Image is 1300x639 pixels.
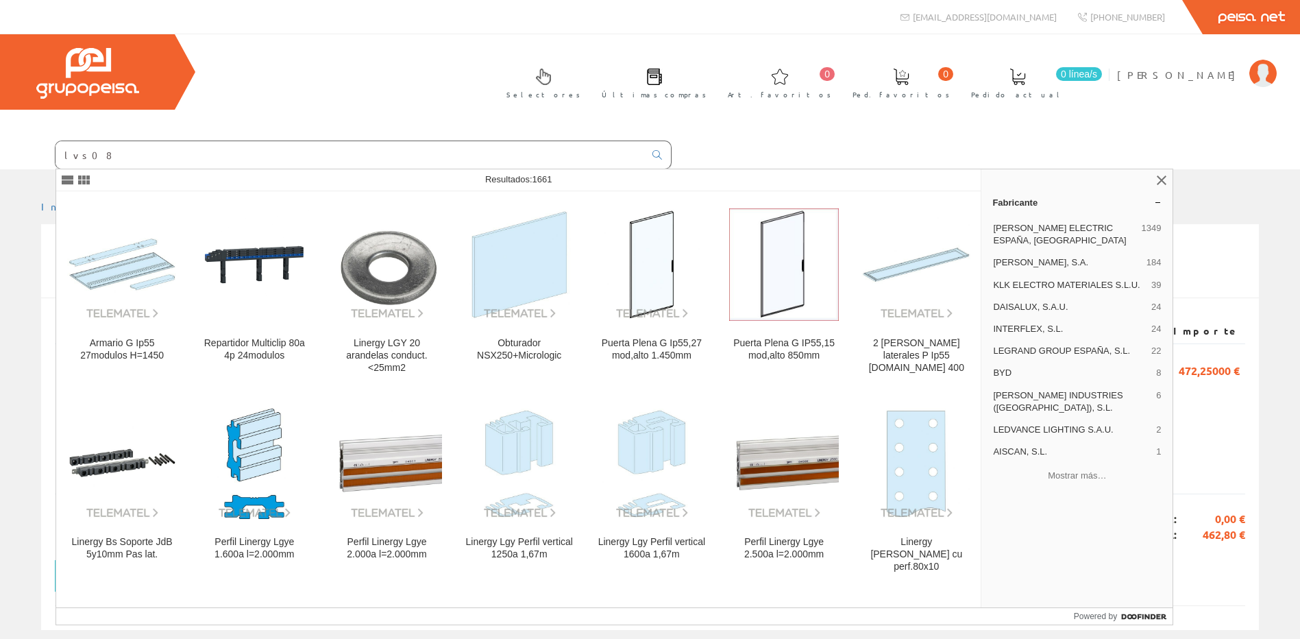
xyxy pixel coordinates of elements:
[1056,67,1102,81] span: 0 línea/s
[67,210,177,319] img: Armario G Ip55 27modulos H=1450
[1151,301,1161,313] span: 24
[861,337,971,374] div: 2 [PERSON_NAME] laterales P Ip55 [DOMAIN_NAME] 400
[993,367,1151,379] span: BYD
[1179,358,1240,381] span: 472,25000 €
[56,141,644,169] input: Buscar ...
[729,208,839,321] img: Puerta Plena G IP55,15 mod,alto 850mm
[729,337,839,362] div: Puerta Plena G IP55,15 mod,alto 850mm
[981,191,1173,213] a: Fabricante
[532,174,552,184] span: 1661
[993,389,1151,414] span: [PERSON_NAME] INDUSTRIES ([GEOGRAPHIC_DATA]), S.L.
[67,536,177,561] div: Linergy Bs Soporte JdB 5y10mm Pas lat.
[188,391,320,589] a: Perfil Linergy Lgye 1.600a l=2.000mm Perfil Linergy Lgye 1.600a l=2.000mm
[465,210,574,319] img: Obturador NSX250+Micrologic
[993,256,1140,269] span: [PERSON_NAME], S.A.
[1161,319,1245,343] th: Importe
[1117,57,1277,70] a: [PERSON_NAME]
[1177,511,1245,527] span: 0,00 €
[850,391,982,589] a: Linergy BS Barra cu perf.80x10 Linergy [PERSON_NAME] cu perf.80x10
[67,337,177,362] div: Armario G Ip55 27modulos H=1450
[1146,256,1162,269] span: 184
[199,536,309,561] div: Perfil Linergy Lgye 1.600a l=2.000mm
[55,560,206,592] button: Añadir al pedido actual
[913,11,1057,23] span: [EMAIL_ADDRESS][DOMAIN_NAME]
[597,536,707,561] div: Linergy Lgy Perfil vertical 1600a 1,67m
[1156,424,1161,436] span: 2
[1117,68,1242,82] span: [PERSON_NAME]
[321,391,452,589] a: Perfil Linergy Lgye 2.000a l=2.000mm Perfil Linergy Lgye 2.000a l=2.000mm
[993,301,1146,313] span: DAISALUX, S.A.U.
[861,536,971,573] div: Linergy [PERSON_NAME] cu perf.80x10
[67,409,177,518] img: Linergy Bs Soporte JdB 5y10mm Pas lat.
[465,337,574,362] div: Obturador NSX250+Micrologic
[820,67,835,81] span: 0
[993,424,1151,436] span: LEDVANCE LIGHTING S.A.U.
[588,57,713,107] a: Últimas compras
[199,409,309,518] img: Perfil Linergy Lgye 1.600a l=2.000mm
[597,337,707,362] div: Puerta Plena G Ip55,27 mod,alto 1.450mm
[1141,222,1161,247] span: 1349
[321,192,452,390] a: Linergy LGY 20 arandelas conduct.<25mm2 Linergy LGY 20 arandelas conduct.<25mm2
[1156,367,1161,379] span: 8
[188,192,320,390] a: Repartidor Multiclip 80a 4p 24modulos Repartidor Multiclip 80a 4p 24modulos
[1151,323,1161,335] span: 24
[861,409,971,518] img: Linergy BS Barra cu perf.80x10
[597,210,707,319] img: Puerta Plena G Ip55,27 mod,alto 1.450mm
[718,391,850,589] a: Perfil Linergy Lgye 2.500a l=2.000mm Perfil Linergy Lgye 2.500a l=2.000mm
[1156,389,1161,414] span: 6
[41,200,99,213] a: Inicio
[55,494,1245,560] div: Imp. RAEE: Imp. Total:
[729,409,839,518] img: Perfil Linergy Lgye 2.500a l=2.000mm
[861,210,971,319] img: 2 Paredes laterales P Ip55 asoc.prof 400
[332,536,441,561] div: Perfil Linergy Lgye 2.000a l=2.000mm
[728,88,831,101] span: Art. favoritos
[56,192,188,390] a: Armario G Ip55 27modulos H=1450 Armario G Ip55 27modulos H=1450
[454,391,585,589] a: Linergy Lgy Perfil vertical 1250a 1,67m Linergy Lgy Perfil vertical 1250a 1,67m
[850,192,982,390] a: 2 Paredes laterales P Ip55 asoc.prof 400 2 [PERSON_NAME] laterales P Ip55 [DOMAIN_NAME] 400
[586,192,718,390] a: Puerta Plena G Ip55,27 mod,alto 1.450mm Puerta Plena G Ip55,27 mod,alto 1.450mm
[1074,608,1173,625] a: Powered by
[493,57,587,107] a: Selectores
[938,67,953,81] span: 0
[199,210,309,319] img: Repartidor Multiclip 80a 4p 24modulos
[465,409,574,518] img: Linergy Lgy Perfil vertical 1250a 1,67m
[1090,11,1165,23] span: [PHONE_NUMBER]
[485,174,552,184] span: Resultados:
[506,88,580,101] span: Selectores
[586,391,718,589] a: Linergy Lgy Perfil vertical 1600a 1,67m Linergy Lgy Perfil vertical 1600a 1,67m
[1151,345,1161,357] span: 22
[993,345,1146,357] span: LEGRAND GROUP ESPAÑA, S.L.
[1156,446,1161,458] span: 1
[1074,610,1117,623] span: Powered by
[993,279,1146,291] span: KLK ELECTRO MATERIALES S.L.U.
[729,536,839,561] div: Perfil Linergy Lgye 2.500a l=2.000mm
[36,48,139,99] img: Grupo Peisa
[465,536,574,561] div: Linergy Lgy Perfil vertical 1250a 1,67m
[454,192,585,390] a: Obturador NSX250+Micrologic Obturador NSX250+Micrologic
[993,323,1146,335] span: INTERFLEX, S.L.
[55,239,339,290] span: Pedido Preparación #12/1116654 Fecha: [DATE] Cliente: 120606 - E.[PERSON_NAME]
[597,409,707,518] img: Linergy Lgy Perfil vertical 1600a 1,67m
[971,88,1064,101] span: Pedido actual
[332,409,441,518] img: Perfil Linergy Lgye 2.000a l=2.000mm
[987,464,1167,487] button: Mostrar más…
[332,210,441,319] img: Linergy LGY 20 arandelas conduct.<25mm2
[602,88,707,101] span: Últimas compras
[993,222,1136,247] span: [PERSON_NAME] ELECTRIC ESPAÑA, [GEOGRAPHIC_DATA]
[56,391,188,589] a: Linergy Bs Soporte JdB 5y10mm Pas lat. Linergy Bs Soporte JdB 5y10mm Pas lat.
[1151,279,1161,291] span: 39
[199,337,309,362] div: Repartidor Multiclip 80a 4p 24modulos
[993,446,1151,458] span: AISCAN, S.L.
[1177,527,1245,543] span: 462,80 €
[853,88,950,101] span: Ped. favoritos
[332,337,441,374] div: Linergy LGY 20 arandelas conduct.<25mm2
[718,192,850,390] a: Puerta Plena G IP55,15 mod,alto 850mm Puerta Plena G IP55,15 mod,alto 850mm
